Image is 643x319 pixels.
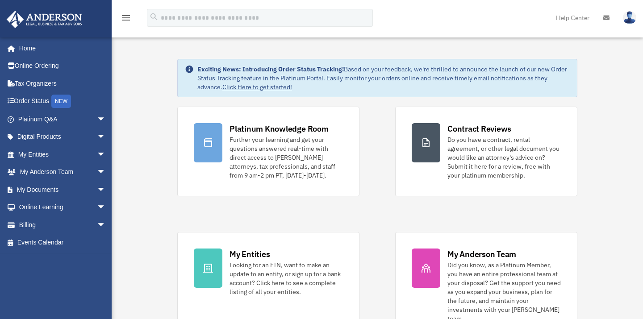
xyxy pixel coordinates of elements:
[447,135,561,180] div: Do you have a contract, rental agreement, or other legal document you would like an attorney's ad...
[121,16,131,23] a: menu
[197,65,570,91] div: Based on your feedback, we're thrilled to announce the launch of our new Order Status Tracking fe...
[4,11,85,28] img: Anderson Advisors Platinum Portal
[97,199,115,217] span: arrow_drop_down
[6,163,119,181] a: My Anderson Teamarrow_drop_down
[121,12,131,23] i: menu
[6,92,119,111] a: Order StatusNEW
[230,249,270,260] div: My Entities
[6,145,119,163] a: My Entitiesarrow_drop_down
[149,12,159,22] i: search
[6,216,119,234] a: Billingarrow_drop_down
[97,163,115,182] span: arrow_drop_down
[6,57,119,75] a: Online Ordering
[623,11,636,24] img: User Pic
[97,110,115,128] span: arrow_drop_down
[51,95,71,108] div: NEW
[97,181,115,199] span: arrow_drop_down
[6,199,119,216] a: Online Learningarrow_drop_down
[447,123,511,134] div: Contract Reviews
[97,216,115,234] span: arrow_drop_down
[6,75,119,92] a: Tax Organizers
[6,39,115,57] a: Home
[230,123,329,134] div: Platinum Knowledge Room
[395,107,577,196] a: Contract Reviews Do you have a contract, rental agreement, or other legal document you would like...
[230,261,343,296] div: Looking for an EIN, want to make an update to an entity, or sign up for a bank account? Click her...
[6,181,119,199] a: My Documentsarrow_drop_down
[230,135,343,180] div: Further your learning and get your questions answered real-time with direct access to [PERSON_NAM...
[447,249,516,260] div: My Anderson Team
[6,128,119,146] a: Digital Productsarrow_drop_down
[177,107,359,196] a: Platinum Knowledge Room Further your learning and get your questions answered real-time with dire...
[6,234,119,252] a: Events Calendar
[97,128,115,146] span: arrow_drop_down
[6,110,119,128] a: Platinum Q&Aarrow_drop_down
[222,83,292,91] a: Click Here to get started!
[197,65,344,73] strong: Exciting News: Introducing Order Status Tracking!
[97,145,115,164] span: arrow_drop_down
